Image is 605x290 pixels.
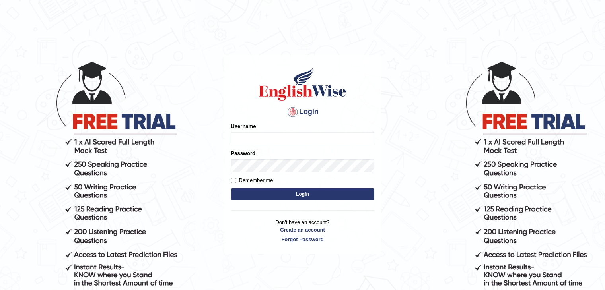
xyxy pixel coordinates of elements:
button: Login [231,188,374,200]
label: Password [231,149,255,157]
p: Don't have an account? [231,218,374,243]
a: Create an account [231,226,374,234]
img: Logo of English Wise sign in for intelligent practice with AI [257,66,348,102]
h4: Login [231,106,374,118]
input: Remember me [231,178,236,183]
label: Username [231,122,256,130]
a: Forgot Password [231,236,374,243]
label: Remember me [231,176,273,184]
